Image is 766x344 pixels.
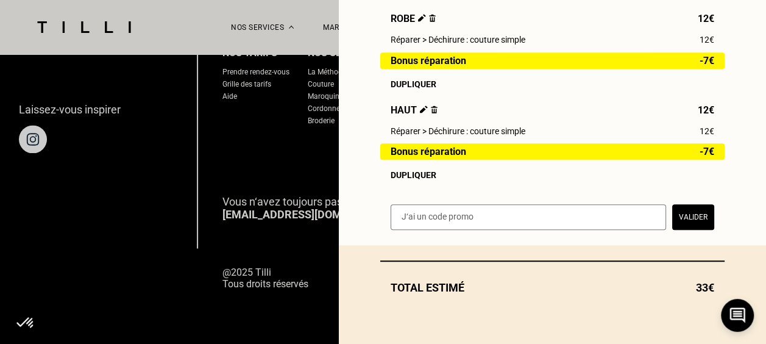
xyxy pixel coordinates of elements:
[391,79,714,89] div: Dupliquer
[391,35,525,45] span: Réparer > Déchirure : couture simple
[391,104,438,116] span: Haut
[380,281,725,294] div: Total estimé
[698,104,714,116] span: 12€
[391,56,466,66] span: Bonus réparation
[700,35,714,45] span: 12€
[391,204,666,230] input: J‘ai un code promo
[700,126,714,136] span: 12€
[431,106,438,113] img: Supprimer
[429,14,436,22] img: Supprimer
[700,56,714,66] span: -7€
[700,146,714,157] span: -7€
[672,204,714,230] button: Valider
[698,13,714,24] span: 12€
[391,13,436,24] span: Robe
[391,126,525,136] span: Réparer > Déchirure : couture simple
[696,281,714,294] span: 33€
[391,146,466,157] span: Bonus réparation
[391,170,714,180] div: Dupliquer
[420,106,428,113] img: Éditer
[418,14,426,22] img: Éditer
